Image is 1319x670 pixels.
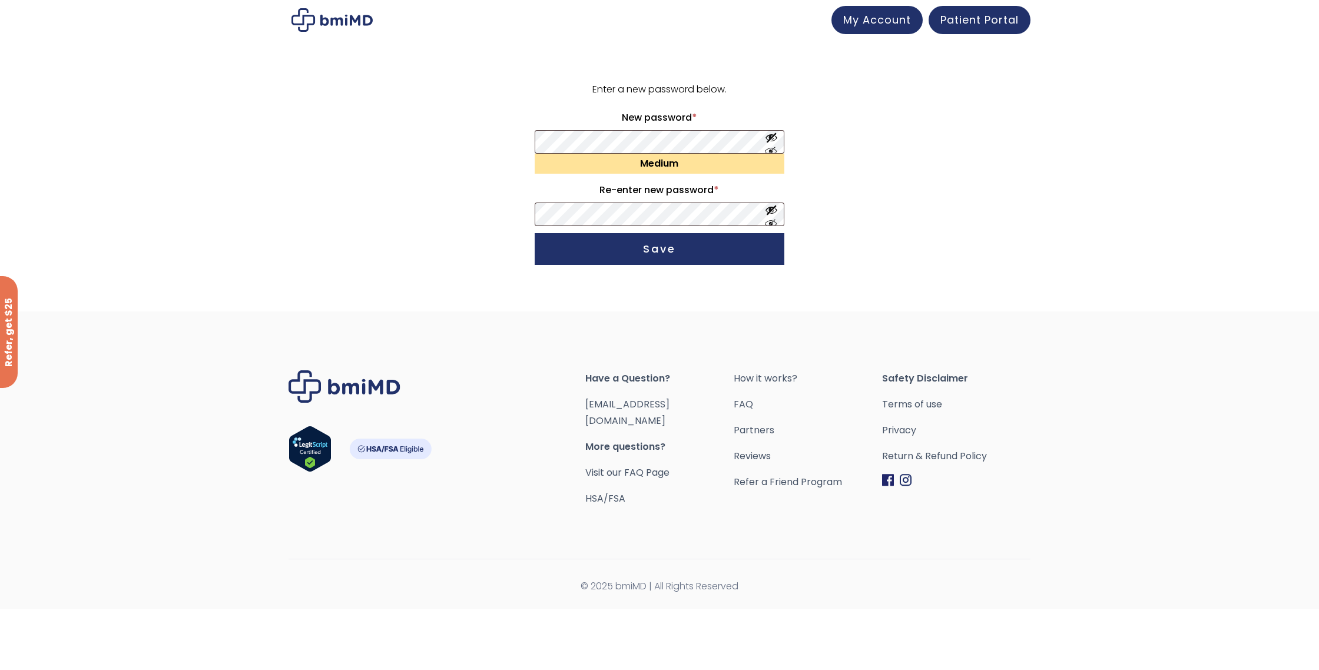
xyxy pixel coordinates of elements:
span: Have a Question? [585,370,734,387]
a: Terms of use [882,396,1030,413]
span: My Account [843,12,911,27]
a: FAQ [734,396,882,413]
img: Brand Logo [289,370,400,403]
a: HSA/FSA [585,492,625,505]
a: How it works? [734,370,882,387]
button: Show password [765,131,778,153]
a: My Account [831,6,923,34]
img: My account [291,8,373,32]
button: Show password [765,204,778,225]
a: Reviews [734,448,882,465]
p: Enter a new password below. [533,81,786,98]
span: Safety Disclaimer [882,370,1030,387]
button: Save [535,233,784,265]
a: [EMAIL_ADDRESS][DOMAIN_NAME] [585,397,670,427]
span: © 2025 bmiMD | All Rights Reserved [289,578,1030,595]
a: Privacy [882,422,1030,439]
label: Re-enter new password [535,181,784,200]
a: Patient Portal [929,6,1030,34]
img: Instagram [900,474,912,486]
span: Patient Portal [940,12,1019,27]
div: Medium [535,154,784,174]
a: Visit our FAQ Page [585,466,670,479]
a: Return & Refund Policy [882,448,1030,465]
a: Partners [734,422,882,439]
label: New password [535,108,784,127]
span: More questions? [585,439,734,455]
img: HSA-FSA [349,439,432,459]
a: Verify LegitScript Approval for www.bmimd.com [289,426,332,477]
img: Verify Approval for www.bmimd.com [289,426,332,472]
a: Refer a Friend Program [734,474,882,490]
img: Facebook [882,474,894,486]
